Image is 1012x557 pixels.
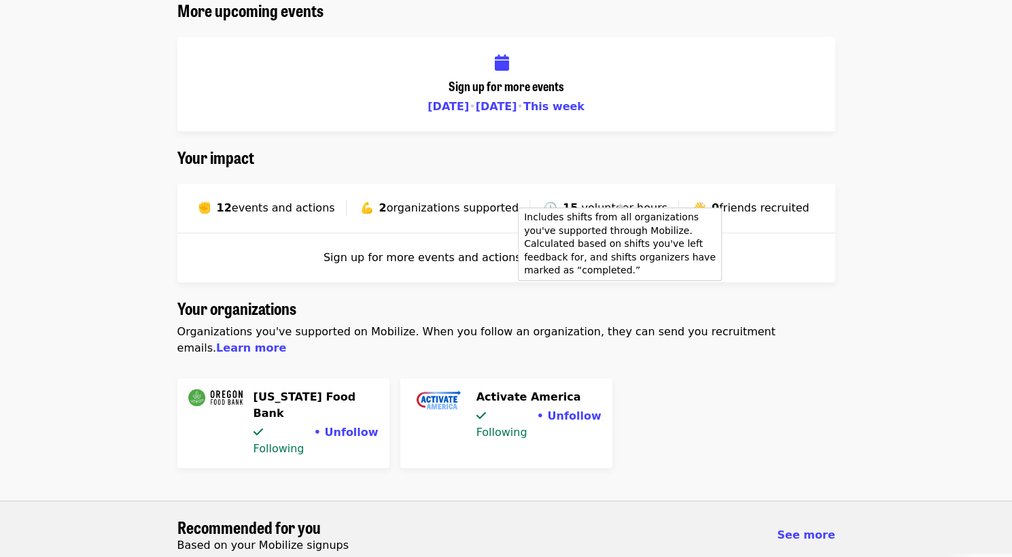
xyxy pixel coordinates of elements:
div: Recommended for you [167,518,846,554]
span: events and actions [232,201,335,214]
h4: Activate America [476,389,601,405]
span: Following [476,426,527,439]
strong: 12 [216,201,231,214]
span: flexed biceps emoji [360,201,373,214]
a: [US_STATE] Food Bankcheck iconFollowing • Unfollow [177,378,389,468]
span: • [517,100,523,113]
a: This week [523,100,584,113]
span: Following [254,442,304,455]
a: Learn more [216,341,286,354]
div: • [254,424,379,457]
span: See more [777,528,835,541]
div: • [476,408,601,441]
span: Your impact [177,145,254,169]
span: Unfollow [324,426,378,439]
span: Organizations you've supported on Mobilize. When you follow an organization, they can send you re... [177,325,775,354]
i: check icon [476,409,486,422]
i: calendar icon [495,53,509,73]
a: Activate Americacheck iconFollowing • Unfollow [400,378,612,468]
a: [DATE] [428,100,469,113]
img: Oregon Food Bank Logo [188,389,243,406]
span: Unfollow [547,409,601,422]
span: Recommended for you [177,515,321,539]
h4: [US_STATE] Food Bank [254,389,379,422]
a: See more [777,527,835,543]
i: check icon [254,426,263,439]
span: Sign up for more events [449,77,564,95]
span: • [469,100,475,113]
span: Your organizations [177,296,296,320]
a: Recommended for you [177,518,349,537]
span: Sign up for more events and actions [324,250,521,266]
div: Includes shifts from all organizations you've supported through Mobilize. Calculated based on shi... [518,207,722,281]
a: [DATE] [475,100,517,113]
strong: 2 [379,201,386,214]
span: raised fist emoji [197,201,211,214]
span: organizations supported [387,201,519,214]
span: friends recruited [719,201,809,214]
span: Based on your Mobilize signups [177,539,349,552]
img: Activate America Logo [411,389,466,412]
